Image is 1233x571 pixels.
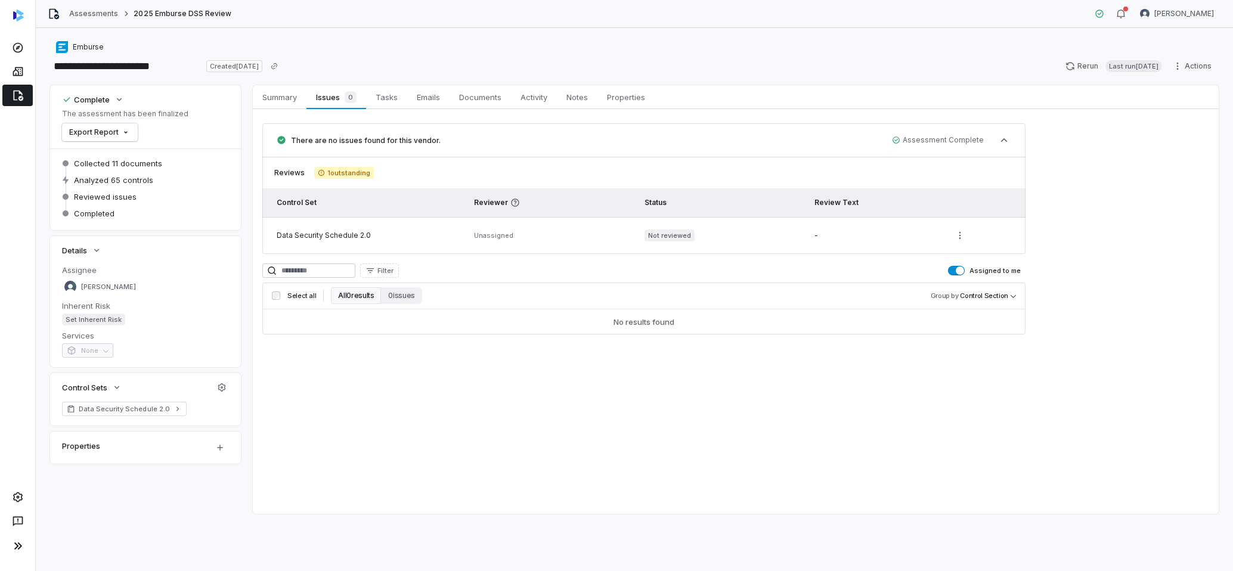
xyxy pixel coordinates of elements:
[602,89,650,105] span: Properties
[948,266,965,275] button: Assigned to me
[474,231,513,240] span: Unassigned
[645,198,667,207] span: Status
[1105,60,1162,72] span: Last run [DATE]
[62,402,187,416] a: Data Security Schedule 2.0
[79,404,170,414] span: Data Security Schedule 2.0
[64,281,76,293] img: Rachelle Guli avatar
[331,287,381,304] button: All 0 results
[13,10,24,21] img: svg%3e
[412,89,445,105] span: Emails
[360,263,399,278] button: Filter
[1169,57,1219,75] button: Actions
[381,287,422,304] button: 0 issues
[258,89,302,105] span: Summary
[58,240,105,261] button: Details
[62,330,229,341] dt: Services
[814,231,937,240] div: -
[931,291,959,300] span: Group by
[264,55,285,77] button: Copy link
[74,208,114,219] span: Completed
[274,168,305,178] span: Reviews
[74,175,153,185] span: Analyzed 65 controls
[62,245,87,256] span: Details
[134,9,231,18] span: 2025 Emburse DSS Review
[62,314,125,325] span: Set Inherent Risk
[81,283,136,291] span: [PERSON_NAME]
[52,36,107,58] button: https://emburse.com/Emburse
[454,89,506,105] span: Documents
[62,94,110,105] div: Complete
[562,89,593,105] span: Notes
[74,158,162,169] span: Collected 11 documents
[73,42,104,52] span: Emburse
[277,231,460,240] div: Data Security Schedule 2.0
[287,291,316,300] span: Select all
[371,89,402,105] span: Tasks
[1154,9,1214,18] span: [PERSON_NAME]
[74,191,137,202] span: Reviewed issues
[62,300,229,311] dt: Inherent Risk
[1133,5,1221,23] button: Rachelle Guli avatar[PERSON_NAME]
[62,382,107,393] span: Control Sets
[345,91,357,103] span: 0
[516,89,552,105] span: Activity
[62,109,188,119] p: The assessment has been finalized
[277,198,317,207] span: Control Set
[69,9,118,18] a: Assessments
[377,266,394,275] span: Filter
[892,135,984,145] span: Assessment Complete
[645,229,695,241] span: Not reviewed
[62,265,229,275] dt: Assignee
[814,198,859,207] span: Review Text
[474,198,630,207] span: Reviewer
[1058,57,1169,75] button: RerunLast run[DATE]
[948,266,1021,275] label: Assigned to me
[314,167,374,179] span: 1 outstanding
[311,89,361,105] span: Issues
[206,60,262,72] span: Created [DATE]
[1140,9,1150,18] img: Rachelle Guli avatar
[58,377,125,398] button: Control Sets
[62,123,138,141] button: Export Report
[272,291,280,300] input: Select all
[291,136,441,145] span: There are no issues found for this vendor.
[58,89,128,110] button: Complete
[614,316,674,327] div: No results found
